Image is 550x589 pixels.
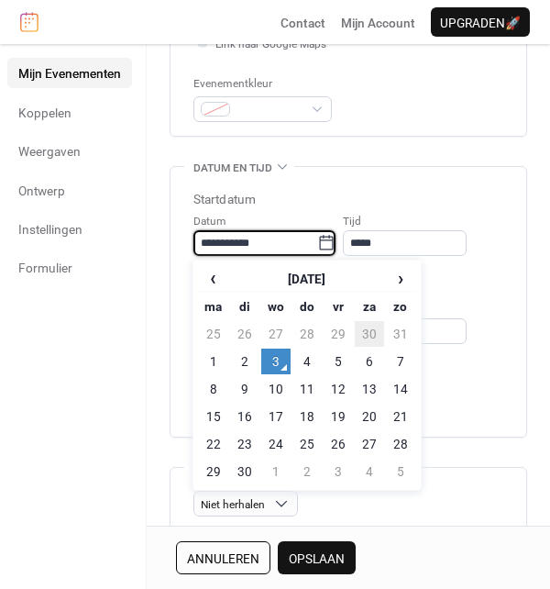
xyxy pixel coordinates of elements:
[7,136,132,165] a: Weergaven
[193,74,328,93] div: Evenementkleur
[386,459,415,484] td: 5
[355,459,384,484] td: 4
[324,459,353,484] td: 3
[230,459,259,484] td: 30
[18,142,81,161] span: Weergaven
[261,321,291,347] td: 27
[341,13,415,31] a: Mijn Account
[355,376,384,402] td: 13
[386,294,415,319] th: zo
[230,349,259,374] td: 2
[187,550,259,568] span: Annuleren
[292,349,322,374] td: 4
[199,376,228,402] td: 8
[199,404,228,429] td: 15
[261,294,291,319] th: wo
[324,321,353,347] td: 29
[341,14,415,32] span: Mijn Account
[292,294,322,319] th: do
[292,431,322,457] td: 25
[18,259,72,277] span: Formulier
[387,267,414,289] span: ›
[193,190,256,208] div: Startdatum
[230,404,259,429] td: 16
[230,376,259,402] td: 9
[386,321,415,347] td: 31
[343,212,361,230] span: Tijd
[7,252,132,282] a: Formulier
[230,294,259,319] th: di
[18,64,121,83] span: Mijn Evenementen
[355,294,384,319] th: za
[261,459,291,484] td: 1
[386,349,415,374] td: 7
[199,431,228,457] td: 22
[280,13,325,31] a: Contact
[292,376,322,402] td: 11
[289,550,345,568] span: Opslaan
[261,376,291,402] td: 10
[176,541,270,574] button: Annuleren
[324,431,353,457] td: 26
[324,294,353,319] th: vr
[199,459,228,484] td: 29
[324,376,353,402] td: 12
[20,12,38,32] img: logo
[324,404,353,429] td: 19
[355,349,384,374] td: 6
[292,321,322,347] td: 28
[292,459,322,484] td: 2
[324,349,353,374] td: 5
[200,267,227,289] span: ‹
[386,376,415,402] td: 14
[431,7,530,37] button: Upgraden🚀
[292,404,322,429] td: 18
[199,321,228,347] td: 25
[193,212,225,230] span: Datum
[230,321,259,347] td: 26
[230,431,259,457] td: 23
[440,14,521,32] span: Upgraden 🚀
[201,498,265,511] span: Niet herhalen
[355,321,384,347] td: 30
[18,220,82,239] span: Instellingen
[261,404,291,429] td: 17
[18,104,71,122] span: Koppelen
[355,431,384,457] td: 27
[18,182,65,200] span: Ontwerp
[278,541,356,574] button: Opslaan
[355,404,384,429] td: 20
[7,58,132,87] a: Mijn Evenementen
[199,349,228,374] td: 1
[193,159,272,177] span: Datum en tijd
[199,294,228,319] th: ma
[261,431,291,457] td: 24
[280,14,325,32] span: Contact
[261,349,291,374] td: 3
[7,175,132,205] a: Ontwerp
[230,266,384,292] th: [DATE]
[7,97,132,127] a: Koppelen
[386,431,415,457] td: 28
[7,214,132,243] a: Instellingen
[386,404,415,429] td: 21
